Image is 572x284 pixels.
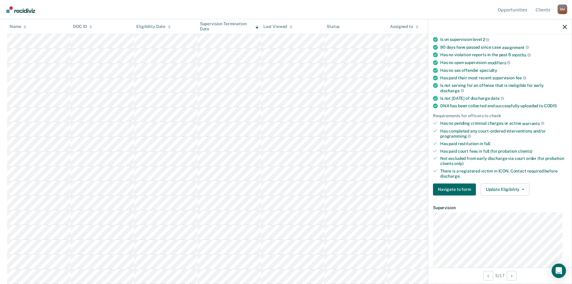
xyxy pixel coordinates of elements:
[512,53,531,57] span: months
[10,24,26,29] div: Name
[440,134,471,139] span: programming
[558,5,567,14] button: Profile dropdown button
[6,6,35,13] img: Recidiviz
[481,183,529,195] button: Update Eligibility
[440,141,567,146] div: Has paid restitution in
[440,128,567,139] div: Has completed any court-ordered interventions and/or
[200,21,259,32] div: Supervision Termination Date
[484,141,490,146] span: full
[440,173,461,178] span: discharge.
[428,267,572,283] div: 5 / 17
[440,121,567,126] div: Has no pending criminal charges or active
[488,60,511,65] span: modifiers
[440,88,464,93] span: discharge
[440,60,567,65] div: Has no open supervision
[558,5,567,14] div: R M
[440,148,567,154] div: Has paid court fees in full (for probation
[433,205,567,210] dt: Supervision
[263,24,292,29] div: Last Viewed
[480,68,497,72] span: specialty
[544,103,557,108] span: CODIS
[440,156,567,166] div: Not excluded from early discharge via court order (for probation clients
[73,24,92,29] div: DOC ID
[440,83,567,93] div: Is not serving for an offense that is ineligible for early
[327,24,340,29] div: Status
[433,183,478,195] a: Navigate to form link
[440,96,567,101] div: Is not [DATE] of discharge
[136,24,171,29] div: Eligibility Date
[483,271,493,280] button: Previous Opportunity
[454,161,464,166] span: only)
[440,37,567,42] div: Is on supervision level
[552,264,566,278] div: Open Intercom Messenger
[440,68,567,73] div: Has no sex offender
[433,183,476,195] button: Navigate to form
[433,113,567,118] div: Requirements for officers to check
[522,121,544,126] span: warrants
[440,75,567,81] div: Has paid their most recent supervision
[440,169,567,179] div: There is a registered victim in ICON. Contact required before
[440,44,567,50] div: 90 days have passed since case
[440,52,567,58] div: Has no violation reports in the past 6
[390,24,418,29] div: Assigned to
[516,75,526,80] span: fee
[502,45,529,50] span: assignment
[440,103,567,108] div: DNA has been collected and successfully uploaded to
[518,148,532,153] span: clients)
[483,37,490,42] span: 2
[491,96,504,101] span: date
[507,271,516,280] button: Next Opportunity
